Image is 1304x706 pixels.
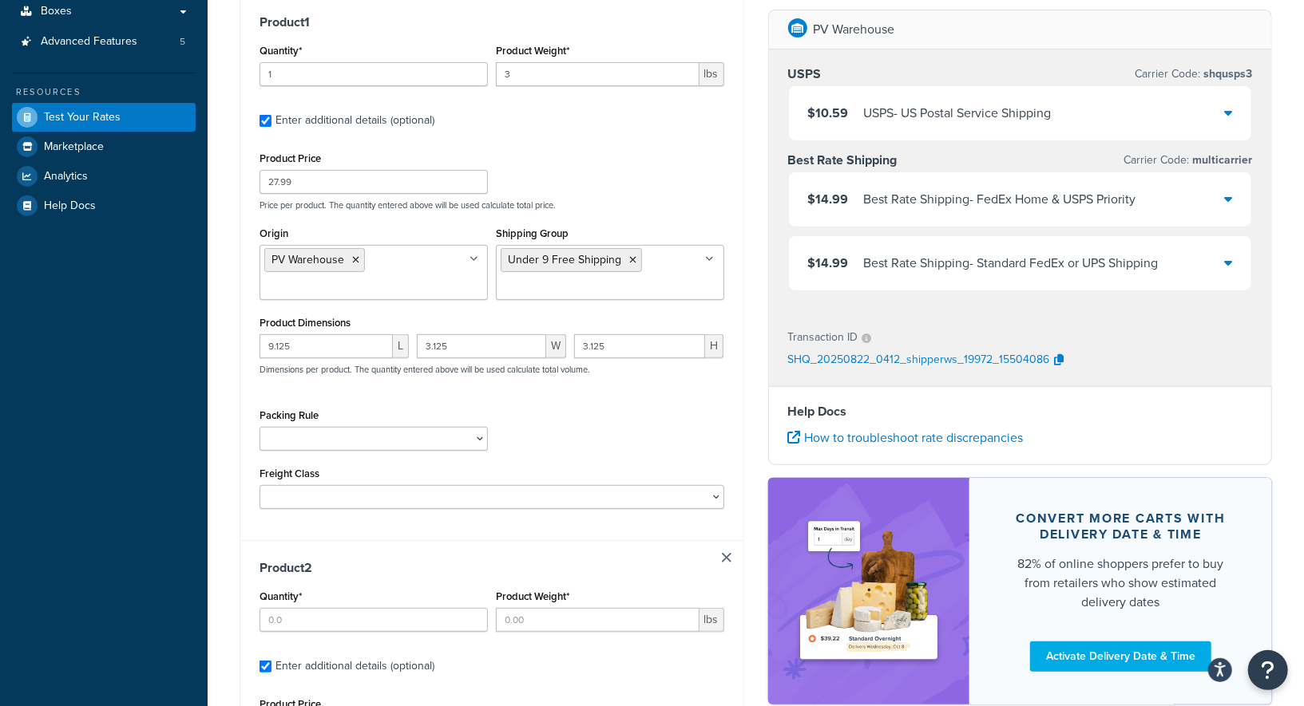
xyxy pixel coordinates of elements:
label: Quantity* [260,590,302,602]
div: Best Rate Shipping - Standard FedEx or UPS Shipping [864,252,1159,274]
span: lbs [700,608,724,632]
label: Shipping Group [496,227,569,239]
span: Marketplace [44,140,104,154]
h3: Best Rate Shipping [788,152,898,168]
label: Product Dimensions [260,317,351,329]
label: Quantity* [260,45,302,57]
span: PV Warehouse [272,251,344,268]
label: Product Weight* [496,590,569,602]
span: lbs [700,62,724,86]
span: W [546,334,566,358]
div: USPS - US Postal Service Shipping [864,102,1052,124]
span: $14.99 [808,190,849,208]
span: H [705,334,723,358]
label: Product Weight* [496,45,569,57]
span: L [393,334,409,358]
h3: Product 1 [260,14,724,30]
div: Best Rate Shipping - FedEx Home & USPS Priority [864,188,1136,211]
div: Enter additional details (optional) [275,109,434,132]
a: Help Docs [12,191,196,220]
input: 0.0 [260,62,488,86]
input: Enter additional details (optional) [260,661,272,672]
span: Help Docs [44,199,96,213]
img: feature-image-ddt-36eae7f7280da8017bfb280eaccd9c446f90b1fe08728e4019434db127062ab4.png [792,502,946,680]
button: Open Resource Center [1248,650,1288,690]
div: Enter additional details (optional) [275,655,434,677]
a: How to troubleshoot rate discrepancies [788,428,1024,447]
input: Enter additional details (optional) [260,115,272,127]
label: Freight Class [260,467,319,479]
li: Advanced Features [12,27,196,57]
span: 5 [180,35,185,49]
div: Resources [12,85,196,99]
h4: Help Docs [788,402,1253,421]
label: Origin [260,227,288,239]
span: shqusps3 [1200,65,1252,82]
span: Analytics [44,170,88,183]
div: 82% of online shoppers prefer to buy from retailers who show estimated delivery dates [1008,554,1234,612]
span: Test Your Rates [44,111,121,124]
span: $14.99 [808,254,849,272]
h3: Product 2 [260,560,724,576]
p: Transaction ID [788,326,858,349]
span: $10.59 [808,104,849,122]
a: Advanced Features5 [12,27,196,57]
input: 0.00 [496,608,700,632]
a: Activate Delivery Date & Time [1030,641,1211,672]
p: Carrier Code: [1135,63,1252,85]
span: Boxes [41,5,72,18]
a: Remove Item [722,553,731,562]
p: Price per product. The quantity entered above will be used calculate total price. [256,199,728,211]
a: Analytics [12,162,196,191]
label: Product Price [260,152,321,164]
p: Carrier Code: [1124,149,1252,172]
a: Test Your Rates [12,103,196,132]
span: Advanced Features [41,35,137,49]
p: SHQ_20250822_0412_shipperws_19972_15504086 [788,349,1050,373]
h3: USPS [788,66,822,82]
span: Under 9 Free Shipping [508,251,621,268]
p: Dimensions per product. The quantity entered above will be used calculate total volume. [256,364,590,375]
p: PV Warehouse [814,18,895,41]
input: 0.00 [496,62,700,86]
input: 0.0 [260,608,488,632]
label: Packing Rule [260,409,319,421]
span: multicarrier [1189,152,1252,168]
a: Marketplace [12,132,196,161]
div: Convert more carts with delivery date & time [1008,511,1234,542]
